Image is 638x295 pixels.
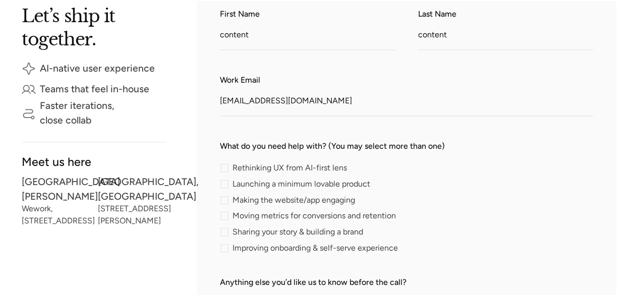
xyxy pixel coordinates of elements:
[233,197,355,203] span: Making the website/app engaging
[40,65,155,72] div: AI-native user experience
[40,85,149,92] div: Teams that feel in-house
[233,229,363,235] span: Sharing your story & building a brand
[220,140,593,152] label: What do you need help with? (You may select more than one)
[40,102,166,124] div: Faster iterations, close collab
[98,178,166,200] div: [GEOGRAPHIC_DATA], [GEOGRAPHIC_DATA]
[220,276,593,288] label: Anything else you’d like us to know before the call?
[220,74,593,86] label: Work Email
[98,206,166,224] div: [STREET_ADDRESS][PERSON_NAME]
[22,178,90,200] div: [GEOGRAPHIC_DATA][PERSON_NAME]
[233,213,396,219] span: Moving metrics for conversions and retention
[418,8,593,20] label: Last Name
[220,88,593,116] input: Enter your work email
[220,8,395,20] label: First Name
[233,245,398,251] span: Improving onboarding & self-serve experience
[233,165,347,171] span: Rethinking UX from AI-first lens
[220,22,395,50] input: Enter your first name
[233,181,370,187] span: Launching a minimum lovable product
[22,158,166,166] div: Meet us here
[418,22,593,50] input: Enter your last name
[22,206,90,224] div: Wework, [STREET_ADDRESS]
